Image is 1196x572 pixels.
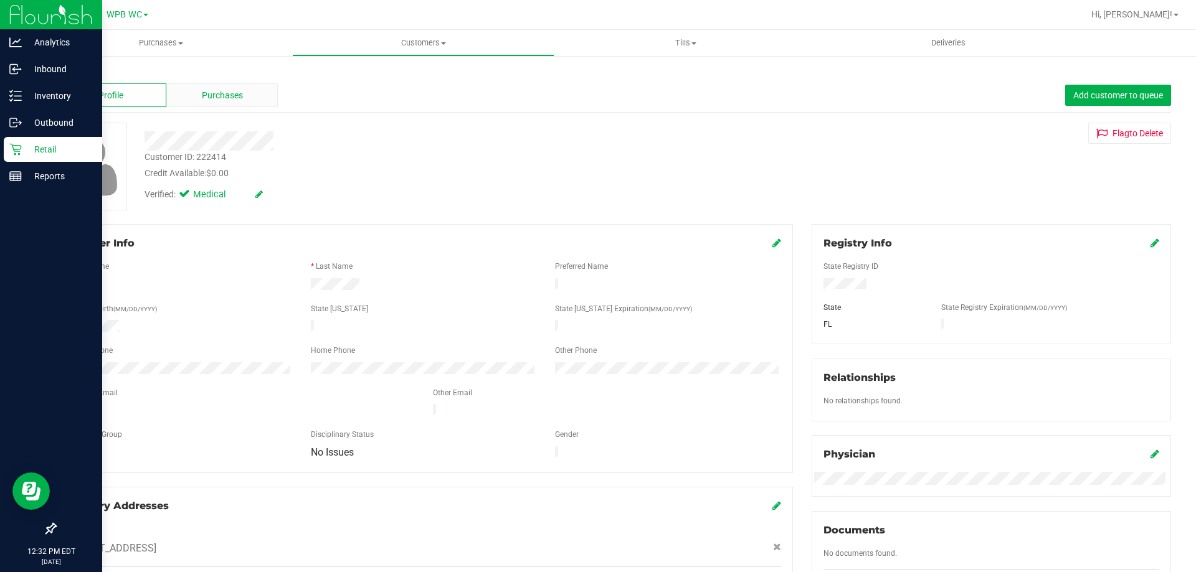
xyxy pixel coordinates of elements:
label: State [US_STATE] Expiration [555,303,692,314]
span: (MM/DD/YYYY) [648,306,692,312]
span: Relationships [823,372,896,383]
label: Disciplinary Status [311,429,374,440]
label: No relationships found. [823,395,903,406]
inline-svg: Inventory [9,90,22,102]
inline-svg: Inbound [9,63,22,75]
span: Add customer to queue [1073,90,1163,100]
p: Inventory [22,88,97,103]
span: Purchases [30,37,292,49]
span: Documents [823,524,885,536]
p: 12:32 PM EDT [6,546,97,557]
label: Date of Birth [72,303,157,314]
span: Hi, [PERSON_NAME]! [1091,9,1172,19]
label: Home Phone [311,345,355,356]
div: Verified: [145,188,263,202]
a: Customers [292,30,554,56]
span: [STREET_ADDRESS] [67,541,156,556]
p: Retail [22,142,97,157]
span: No Issues [311,446,354,458]
a: Deliveries [817,30,1080,56]
div: State [814,302,933,313]
button: Add customer to queue [1065,85,1171,106]
label: Gender [555,429,579,440]
label: Preferred Name [555,261,608,272]
label: Last Name [316,261,353,272]
button: Flagto Delete [1088,123,1171,144]
span: Registry Info [823,237,892,249]
inline-svg: Outbound [9,116,22,129]
p: Inbound [22,62,97,77]
span: Deliveries [914,37,982,49]
inline-svg: Reports [9,170,22,182]
span: (MM/DD/YYYY) [113,306,157,312]
a: Tills [554,30,817,56]
inline-svg: Analytics [9,36,22,49]
a: Purchases [30,30,292,56]
span: (MM/DD/YYYY) [1023,304,1067,311]
p: Outbound [22,115,97,130]
div: Credit Available: [145,167,693,180]
label: State Registry ID [823,261,878,272]
span: WPB WC [107,9,142,20]
span: Physician [823,448,875,460]
label: Other Phone [555,345,597,356]
span: No documents found. [823,549,897,558]
span: Delivery Addresses [67,500,169,512]
inline-svg: Retail [9,143,22,156]
iframe: Resource center [12,472,50,510]
span: Profile [98,89,123,102]
p: Analytics [22,35,97,50]
label: State Registry Expiration [941,302,1067,313]
label: Other Email [433,387,472,398]
div: Customer ID: 222414 [145,151,226,164]
span: $0.00 [206,168,229,178]
span: Purchases [202,89,243,102]
p: [DATE] [6,557,97,566]
span: Tills [555,37,816,49]
div: FL [814,319,933,330]
span: Medical [193,188,243,202]
span: Customers [293,37,554,49]
label: State [US_STATE] [311,303,368,314]
p: Reports [22,169,97,184]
